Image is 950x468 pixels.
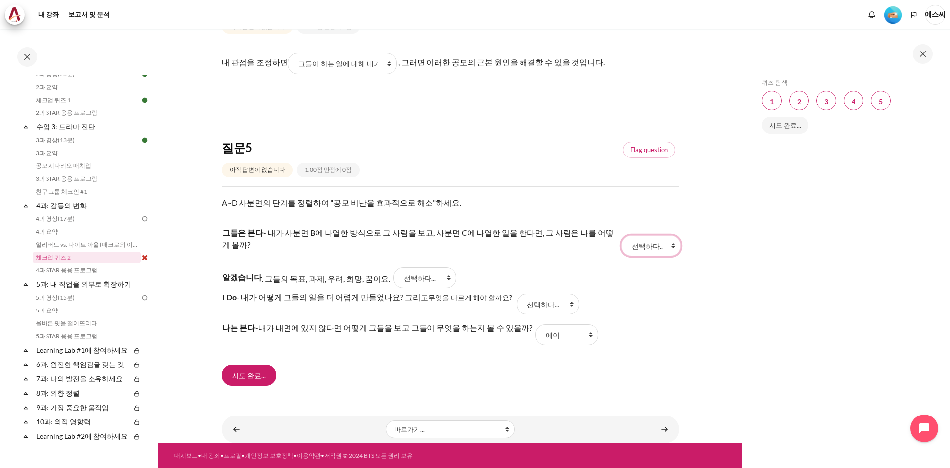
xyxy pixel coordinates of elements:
a: 공모 시나리오 매치업 [33,160,141,172]
font: 4과 요약 [36,228,58,235]
font: - 내가 사분면 B에 나열한 방식으로 그 사람을 보고, 사분면 C에 나열한 일을 한다면, 그 사람은 나를 어떻게 볼까? [222,228,614,249]
font: 내 관점을 조정하면 [222,58,288,67]
a: 수업 3: 드라마 진단 [35,120,141,133]
a: 사용자 메뉴 [925,5,945,25]
font: 수업 3: 드라마 진단 [36,122,95,131]
font: 아직 답변이 없습니다 [230,166,285,173]
img: Failed [141,253,149,262]
font: 3과 STAR 응용 프로그램 [36,175,97,182]
font: • [321,452,324,459]
a: 4과 영상(17분) [33,213,141,225]
font: 4과 STAR 응용 프로그램 [36,266,97,274]
font: 내 강좌 [38,10,59,18]
font: 공모 시나리오 매치업 [36,162,91,169]
font: 10과: 외적 영향력 [36,417,91,426]
font: 무엇을 다르게 해야 할까요? [428,293,512,302]
a: 10과: 외적 영향력 [35,415,131,428]
a: 시도 완료... [762,117,808,134]
a: 3과 STAR 응용 프로그램 [33,173,141,185]
font: 얼리버드 vs. 나이트 아울 (매크로의 이야기) [36,241,146,248]
a: 내 강좌 [201,452,220,459]
font: 알겠습니다 [222,272,262,282]
font: 5 [245,140,252,155]
font: 올바른 핏을 떨어뜨리다 [36,319,97,327]
a: 친구 그룹 체크인 #1 [33,186,141,198]
a: 5 [871,91,891,110]
a: 8과: 외향 정렬 [35,386,131,400]
a: 얼리버드 vs. 나이트 아울 (매크로의 이야기) [33,239,141,251]
img: Done [141,96,149,104]
a: 프로필 [224,452,241,459]
font: 시도 완료... [769,121,801,129]
font: 5과: 내 직업을 외부로 확장하기 [36,280,131,288]
a: 6과: 완전한 책임감을 갖는 것 [35,358,131,371]
font: 2과 요약 [36,83,58,91]
a: 4과 요약 [33,226,141,238]
a: 2과 요약 [33,81,141,93]
a: 3과 영상(13분) [33,134,141,146]
font: 8과: 외향 정렬 [36,389,80,397]
a: 9과: 가장 중요한 움직임 [35,401,131,414]
input: 시도 완료... [222,365,276,386]
font: 질문 [222,140,245,155]
a: 3 [816,91,836,110]
font: 에스씨 [925,10,946,18]
font: - 내가 어떻게 그들의 일을 더 어렵게 만들었나요? 그리고 [237,292,428,302]
section: 블록 [762,79,928,140]
a: Learning Lab #2에 참여하세요 [35,429,131,443]
a: 5과 영상(15분) [33,292,141,304]
a: 7과: 나의 발전을 소유하세요 [35,372,131,385]
font: 7과: 나의 발전을 소유하세요 [36,374,123,383]
a: 4 [844,91,863,110]
a: 레벨 #2 [880,5,905,24]
font: 3과 영상(13분) [36,136,75,144]
span: 무너지다 [21,360,31,369]
div: 레벨 #2 [884,5,902,24]
font: 보고서 및 분석 [68,10,110,18]
span: 무너지다 [21,122,31,132]
a: 개인정보 보호정책 [245,452,293,459]
font: 4과 영상(17분) [36,215,75,222]
a: 5과: 내 직업을 외부로 확장하기 [35,277,141,291]
font: 퀴즈 탐색 [762,79,788,86]
font: 9과: 가장 중요한 움직임 [36,403,109,412]
a: Learning Lab #1에 참여하세요 [35,343,131,357]
font: • [241,452,245,459]
font: • [220,452,224,459]
img: To do [141,293,149,302]
a: 4과 STAR 응용 프로그램 ► [655,419,674,439]
a: 건축가 건축가 [5,5,30,25]
img: To do [141,214,149,223]
font: 체크업 퀴즈 1 [36,96,71,104]
font: 6과: 완전한 책임감을 갖는 것 [36,360,124,368]
button: 언어 [906,7,921,22]
font: 5과 STAR 응용 프로그램 [36,332,97,340]
font: 5과 영상(15분) [36,294,75,301]
a: 5과 요약 [33,305,141,316]
div: 새 알림이 없는 알림 창 표시 [864,7,879,22]
a: 2과 STAR 응용 프로그램 [33,107,141,119]
a: 1 [762,91,782,110]
font: 4과: 갈등의 변화 [36,201,87,209]
a: 체크업 퀴즈 1 [33,94,141,106]
a: ◄ 아침형 인간 vs. 밤형 인간 (매크로의 이야기) [227,419,246,439]
font: I Do [222,292,237,302]
a: 올바른 핏을 떨어뜨리다 [33,317,141,329]
font: , 그러면 이러한 공모의 근본 원인을 해결할 수 있을 것입니다. [398,58,605,67]
img: 레벨 #2 [884,6,902,24]
span: 무너지다 [21,403,31,413]
font: 체크업 퀴즈 2 [36,254,71,261]
font: • [198,452,201,459]
font: 아직 답변이 없습니다 [230,23,285,30]
a: 저작권 © 2024 BTS 모든 권리 보유 [324,452,413,459]
span: 무너지다 [21,345,31,355]
img: Done [141,136,149,145]
font: 1.00점 만점에 0점 [305,166,352,173]
a: 대시보드 [174,452,198,459]
font: 그들은 본다 [222,228,263,237]
font: 나는 본다 [222,323,255,332]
